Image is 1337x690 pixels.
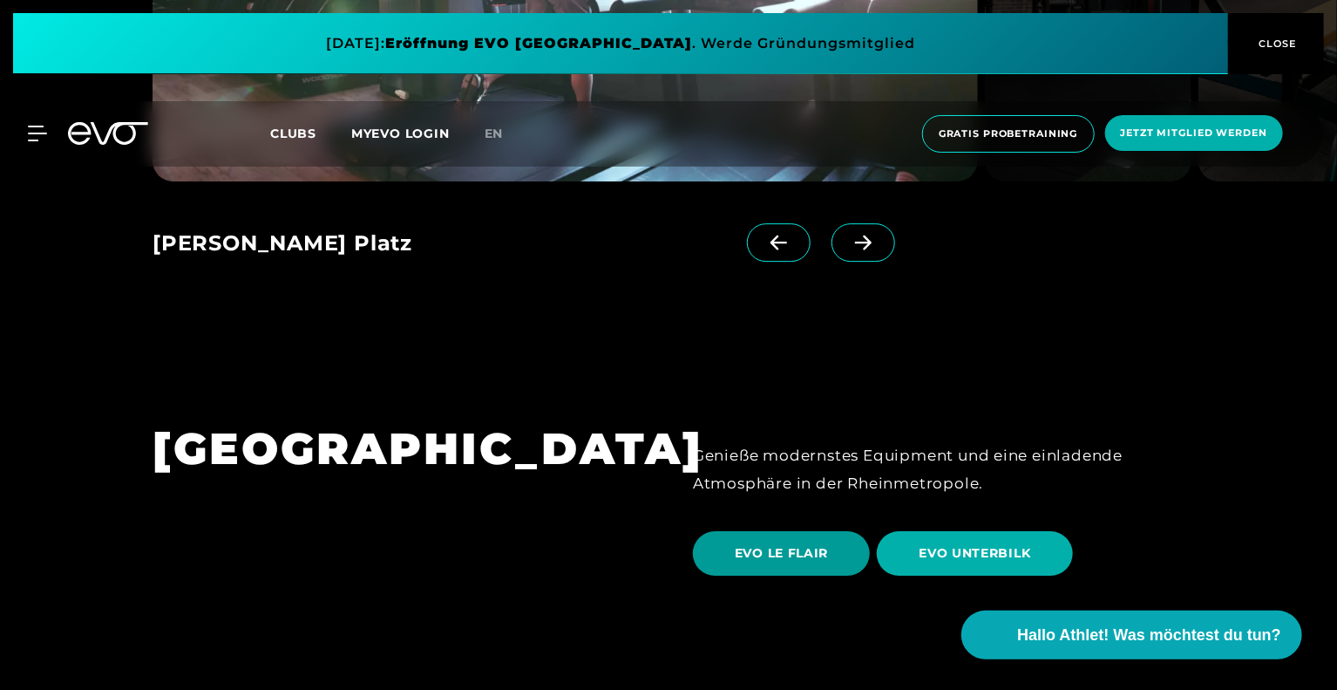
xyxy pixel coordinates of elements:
a: en [485,124,525,144]
span: EVO LE FLAIR [735,544,828,563]
button: Hallo Athlet! Was möchtest du tun? [961,611,1302,659]
div: Genieße modernstes Equipment und eine einladende Atmosphäre in der Rheinmetropole. [693,441,1184,498]
span: Jetzt Mitglied werden [1121,126,1267,140]
a: EVO UNTERBILK [877,518,1079,589]
a: Clubs [270,125,351,141]
span: Hallo Athlet! Was möchtest du tun? [1017,624,1281,647]
span: EVO UNTERBILK [919,544,1030,563]
a: MYEVO LOGIN [351,126,450,141]
button: CLOSE [1228,13,1324,74]
span: en [485,126,504,141]
a: Gratis Probetraining [917,115,1100,153]
a: EVO LE FLAIR [693,518,877,589]
span: Clubs [270,126,316,141]
a: Jetzt Mitglied werden [1100,115,1288,153]
h1: [GEOGRAPHIC_DATA] [153,420,644,477]
span: CLOSE [1255,36,1298,51]
span: Gratis Probetraining [939,126,1078,141]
